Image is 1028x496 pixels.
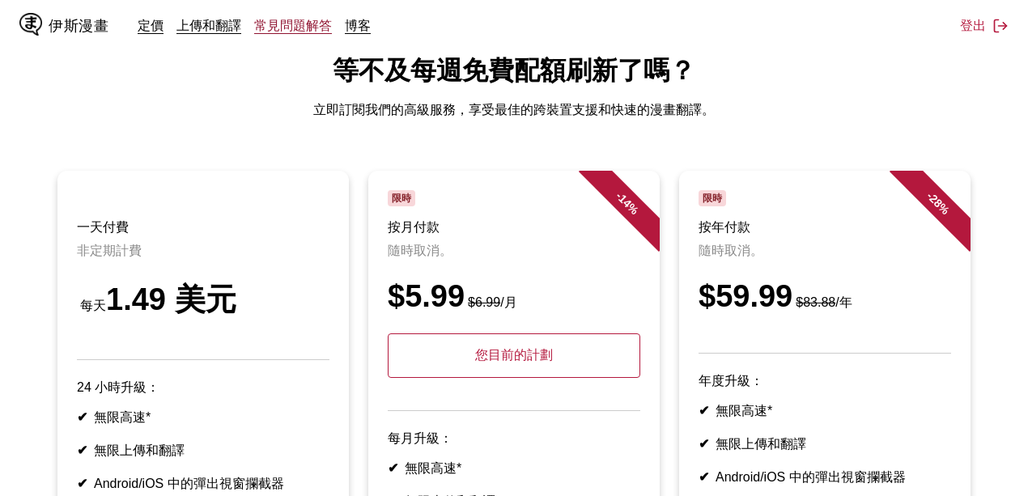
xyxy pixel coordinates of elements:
[699,374,763,388] font: 年度升級：
[699,437,709,451] font: ✔
[388,244,452,257] font: 隨時取消。
[835,295,852,309] font: /年
[936,201,952,217] font: %
[333,56,695,85] font: 等不及每週免費配額刷新了嗎？
[796,295,835,309] font: $83.88
[716,404,772,418] font: 無限高速*
[699,244,763,257] font: 隨時取消。
[992,18,1009,34] img: 登出
[49,18,108,33] font: 伊斯漫畫
[716,470,906,484] font: Android/iOS 中的彈出視窗攔截器
[77,443,87,457] font: ✔
[960,17,986,33] font: 登出
[405,461,461,475] font: 無限高速*
[625,201,641,217] font: %
[388,279,465,313] font: $5.99
[77,410,87,424] font: ✔
[94,410,151,424] font: 無限高速*
[927,192,945,210] font: 28
[176,17,241,33] a: 上傳和翻譯
[699,279,792,313] font: $59.99
[699,470,709,484] font: ✔
[106,282,236,316] font: 1.49 美元
[388,431,452,445] font: 每月升級：
[388,220,440,234] font: 按月付款
[19,13,42,36] img: IsManga 標誌
[94,477,284,490] font: Android/iOS 中的彈出視窗攔截器
[388,461,398,475] font: ✔
[924,189,937,201] font: -
[699,404,709,418] font: ✔
[699,220,750,234] font: 按年付款
[80,299,106,312] font: 每天
[94,443,185,457] font: 無限上傳和翻譯
[77,220,129,234] font: 一天付費
[77,244,142,257] font: 非定期計費
[77,380,159,394] font: 24 小時升級：
[614,189,626,201] font: -
[475,348,553,362] font: 您目前的計劃
[313,103,715,117] font: 立即訂閱我們的高級服務，享受最佳的跨裝置支援和快速的漫畫翻譯。
[392,193,411,204] font: 限時
[716,437,806,451] font: 無限上傳和翻譯
[77,477,87,490] font: ✔
[703,193,722,204] font: 限時
[254,17,332,33] a: 常見問題解答
[500,295,516,309] font: /月
[138,17,164,33] a: 定價
[468,295,500,309] font: $6.99
[345,17,371,33] a: 博客
[616,192,634,210] font: 14
[19,13,138,39] a: IsManga 標誌伊斯漫畫
[960,17,1009,35] button: 登出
